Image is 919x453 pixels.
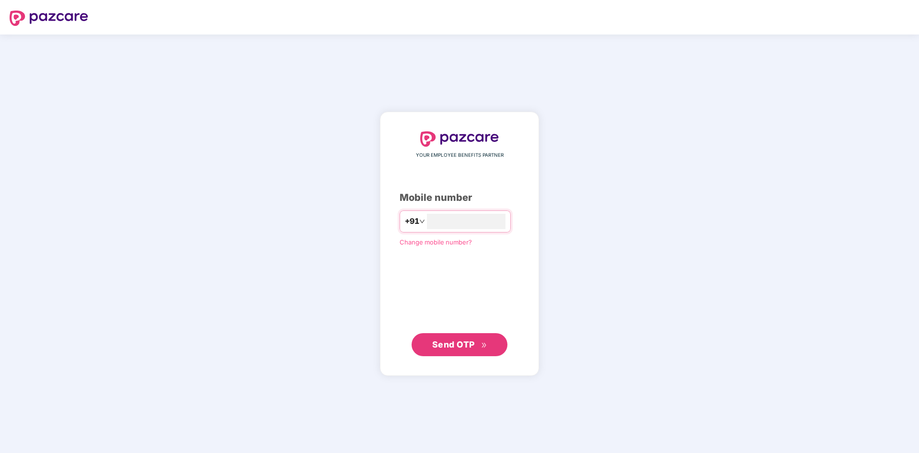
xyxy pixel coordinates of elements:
[419,219,425,224] span: down
[481,342,487,348] span: double-right
[400,238,472,246] a: Change mobile number?
[10,11,88,26] img: logo
[412,333,507,356] button: Send OTPdouble-right
[400,190,519,205] div: Mobile number
[416,151,504,159] span: YOUR EMPLOYEE BENEFITS PARTNER
[405,215,419,227] span: +91
[420,131,499,147] img: logo
[432,339,475,349] span: Send OTP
